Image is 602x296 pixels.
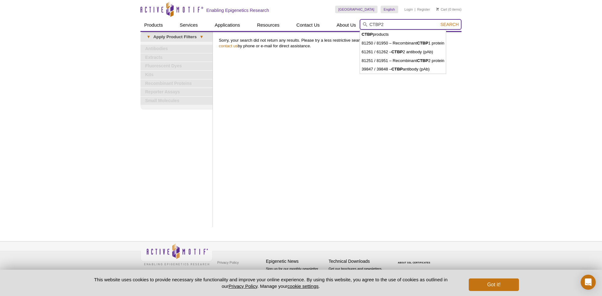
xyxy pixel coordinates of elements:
p: Sorry, your search did not return any results. Please try a less restrictive search, or by phone ... [219,38,458,49]
li: 39847 / 39848 – antibody (pAb) [360,65,446,74]
a: ABOUT SSL CERTIFICATES [398,262,430,264]
h4: Technical Downloads [329,259,388,264]
span: Search [441,22,459,27]
strong: CTBP [417,58,428,63]
a: Privacy Policy [216,258,240,267]
a: [GEOGRAPHIC_DATA] [335,6,378,13]
li: | [415,6,415,13]
p: Sign up for our monthly newsletter highlighting recent publications in the field of epigenetics. [266,266,325,288]
h2: Enabling Epigenetics Research [206,8,269,13]
button: cookie settings [288,283,319,289]
img: Your Cart [436,8,439,11]
img: Active Motif, [140,241,213,267]
a: Cart [436,7,447,12]
input: Keyword, Cat. No. [360,19,462,30]
a: ▾Apply Product Filters▾ [140,32,213,42]
li: 81250 / 81950 – Recombinant 1 protein [360,39,446,48]
a: Products [140,19,166,31]
li: 81251 / 81951 – Recombinant 2 protein [360,56,446,65]
a: Contact Us [293,19,323,31]
a: Applications [211,19,244,31]
a: Privacy Policy [229,283,257,289]
button: Got it! [469,278,519,291]
strong: CTBP [417,41,428,45]
a: English [381,6,398,13]
p: Get our brochures and newsletters, or request them by mail. [329,266,388,282]
strong: CTBP [392,67,403,71]
a: Resources [253,19,283,31]
a: Terms & Conditions [216,267,249,277]
strong: CTBP [362,32,373,37]
a: Antibodies [140,45,213,53]
a: Kits [140,71,213,79]
button: Search [439,22,461,27]
a: Services [176,19,202,31]
div: Open Intercom Messenger [581,275,596,290]
strong: CTBP [392,49,403,54]
p: This website uses cookies to provide necessary site functionality and improve your online experie... [83,276,458,289]
a: Reporter Assays [140,88,213,96]
a: Small Molecules [140,97,213,105]
li: products [360,30,446,39]
h4: Epigenetic News [266,259,325,264]
a: About Us [333,19,360,31]
a: Register [417,7,430,12]
li: 61261 / 61262 – 2 antibody (pAb) [360,48,446,56]
a: contact us [219,44,238,48]
a: Extracts [140,54,213,62]
a: Recombinant Proteins [140,80,213,88]
li: (0 items) [436,6,462,13]
table: Click to Verify - This site chose Symantec SSL for secure e-commerce and confidential communicati... [391,252,438,266]
a: Fluorescent Dyes [140,62,213,70]
span: ▾ [144,34,153,40]
span: ▾ [197,34,206,40]
a: Login [404,7,413,12]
